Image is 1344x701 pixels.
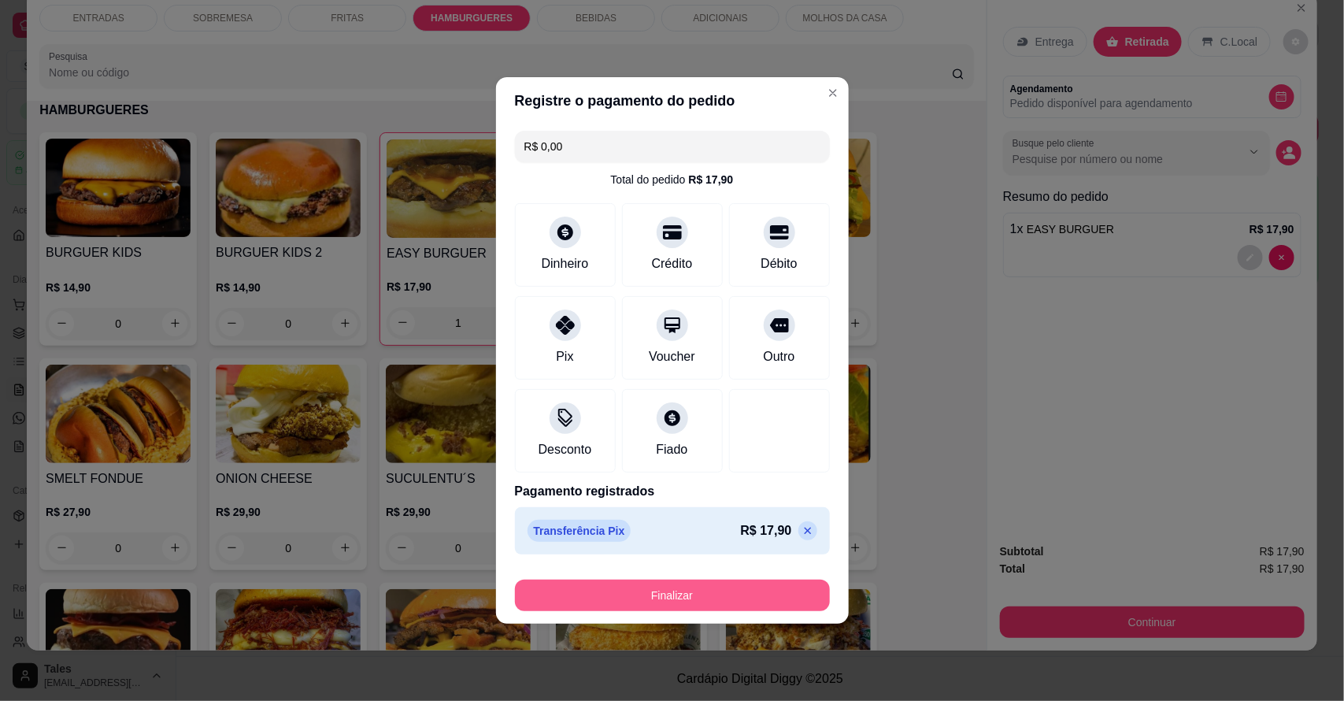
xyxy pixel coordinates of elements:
[652,254,693,273] div: Crédito
[515,482,830,501] p: Pagamento registrados
[820,80,846,106] button: Close
[741,521,792,540] p: R$ 17,90
[528,520,631,542] p: Transferência Pix
[524,131,820,162] input: Ex.: hambúrguer de cordeiro
[689,172,734,187] div: R$ 17,90
[556,347,573,366] div: Pix
[763,347,794,366] div: Outro
[761,254,797,273] div: Débito
[611,172,734,187] div: Total do pedido
[542,254,589,273] div: Dinheiro
[649,347,695,366] div: Voucher
[496,77,849,124] header: Registre o pagamento do pedido
[515,580,830,611] button: Finalizar
[656,440,687,459] div: Fiado
[539,440,592,459] div: Desconto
